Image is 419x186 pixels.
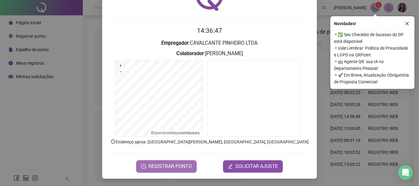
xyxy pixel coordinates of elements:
h3: : CAVALCANTE PINHEIRO LTDA [110,39,309,47]
span: clock-circle [141,164,146,169]
span: ⚬ 🚀 Em Breve, Atualização Obrigatória de Proposta Comercial [334,72,411,85]
span: SOLICITAR AJUSTE [235,163,278,170]
button: editSOLICITAR AJUSTE [223,160,283,173]
div: Open Intercom Messenger [398,165,413,180]
span: close [405,21,409,26]
span: edit [228,164,233,169]
span: info-circle [110,139,116,144]
span: Novidades ! [334,20,356,27]
button: REGISTRAR PONTO [136,160,197,173]
span: REGISTRAR PONTO [148,163,192,170]
a: OpenStreetMap [154,131,179,135]
p: Endereço aprox. : [GEOGRAPHIC_DATA][PERSON_NAME], [GEOGRAPHIC_DATA], [GEOGRAPHIC_DATA] [110,139,309,145]
strong: Colaborador [176,51,204,56]
span: ⚬ Vale Lembrar: Política de Privacidade e LGPD na QRPoint [334,45,411,58]
strong: Empregador [161,40,189,46]
button: + [118,63,124,69]
li: © contributors. [151,131,200,135]
button: – [118,69,124,75]
h3: : [PERSON_NAME] [110,50,309,58]
span: ⚬ ✅ Seu Checklist de Sucesso do DP está disponível [334,31,411,45]
time: 14:36:47 [197,27,222,34]
span: ⚬ 🤖 Agente QR: sua IA no Departamento Pessoal [334,58,411,72]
